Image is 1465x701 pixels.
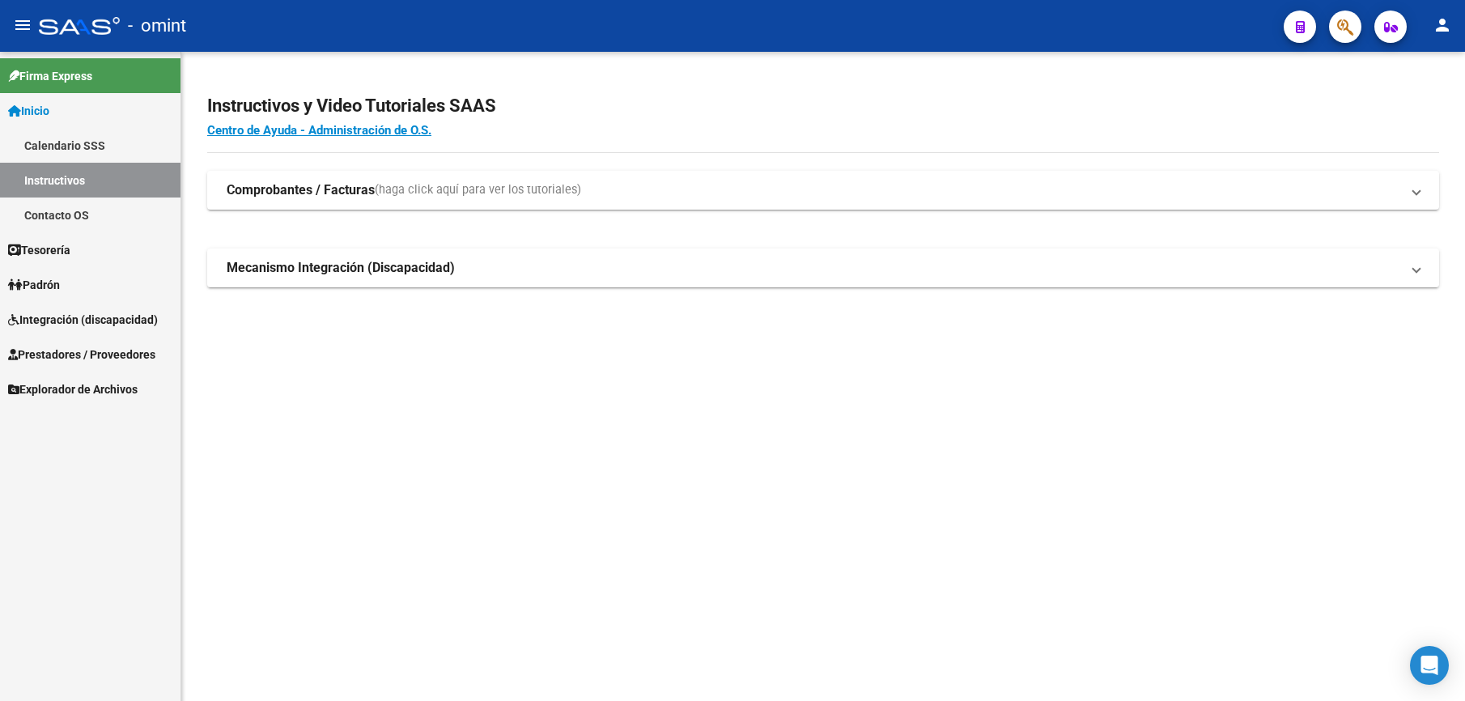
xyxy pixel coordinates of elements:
[8,311,158,329] span: Integración (discapacidad)
[8,102,49,120] span: Inicio
[8,67,92,85] span: Firma Express
[13,15,32,35] mat-icon: menu
[207,171,1439,210] mat-expansion-panel-header: Comprobantes / Facturas(haga click aquí para ver los tutoriales)
[375,181,581,199] span: (haga click aquí para ver los tutoriales)
[8,276,60,294] span: Padrón
[128,8,186,44] span: - omint
[8,346,155,363] span: Prestadores / Proveedores
[1433,15,1452,35] mat-icon: person
[1410,646,1449,685] div: Open Intercom Messenger
[8,380,138,398] span: Explorador de Archivos
[207,91,1439,121] h2: Instructivos y Video Tutoriales SAAS
[207,249,1439,287] mat-expansion-panel-header: Mecanismo Integración (Discapacidad)
[227,181,375,199] strong: Comprobantes / Facturas
[8,241,70,259] span: Tesorería
[207,123,431,138] a: Centro de Ayuda - Administración de O.S.
[227,259,455,277] strong: Mecanismo Integración (Discapacidad)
